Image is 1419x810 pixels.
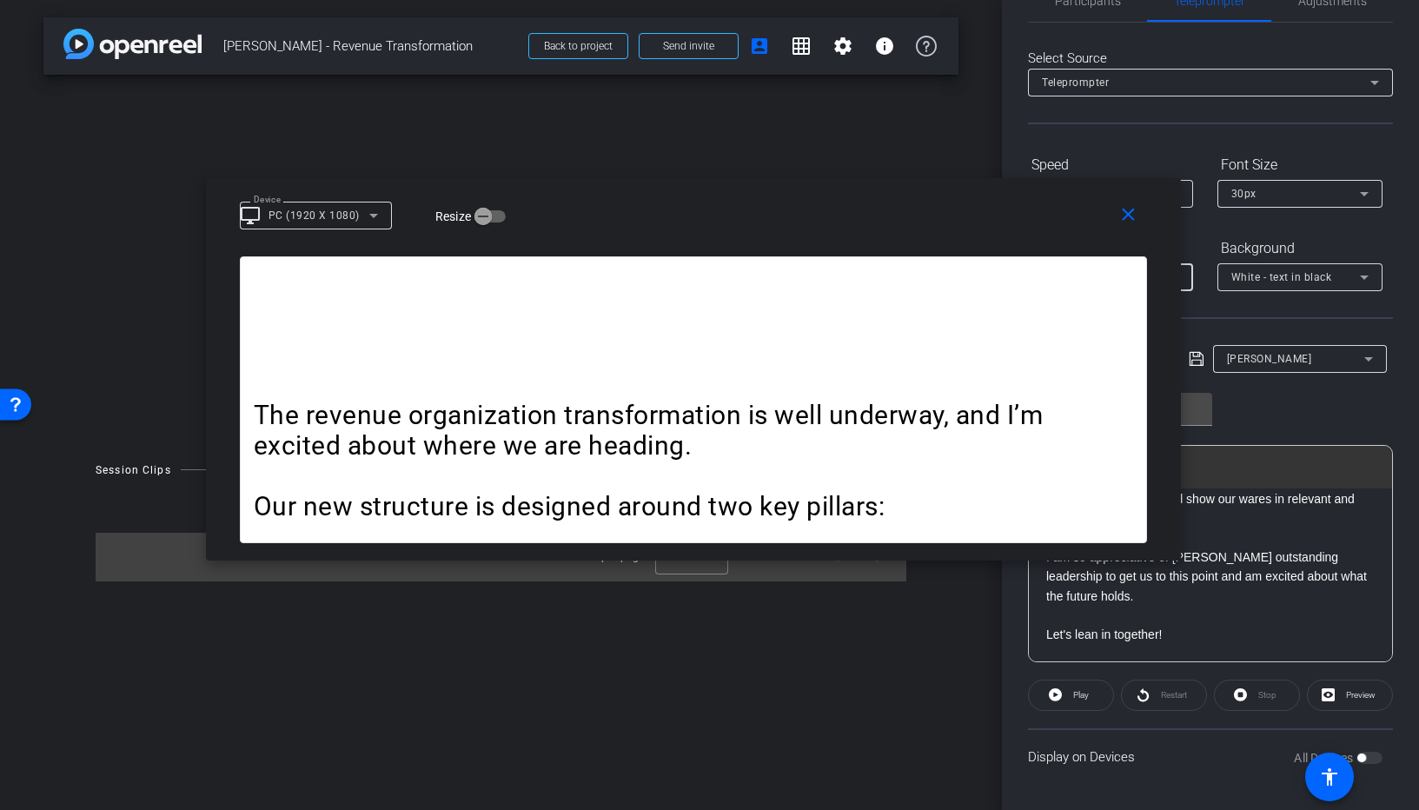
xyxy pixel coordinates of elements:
[1046,469,1375,528] p: To use our own products every day, so we can best articulate our value proposition and show our w...
[1117,204,1139,226] mat-icon: close
[240,205,261,226] mat-icon: desktop_windows
[1217,234,1383,263] div: Background
[1042,76,1109,89] span: Teleprompter
[544,40,613,52] span: Back to project
[1231,271,1332,283] span: White - text in black
[254,491,1133,521] p: Our new structure is designed around two key pillars:
[1227,353,1312,365] span: [PERSON_NAME]
[1319,767,1340,787] mat-icon: accessibility
[254,400,1133,461] p: The revenue organization transformation is well underway, and I’m excited about where we are head...
[1294,749,1356,767] label: All Devices
[1028,728,1393,785] div: Display on Devices
[663,39,714,53] span: Send invite
[1028,150,1193,180] div: Speed
[435,208,475,225] label: Resize
[254,195,281,204] mat-label: Device
[1046,548,1375,606] p: I am so appreciative of [PERSON_NAME] outstanding leadership to get us to this point and am excit...
[1346,690,1376,700] span: Preview
[832,36,853,56] mat-icon: settings
[1217,150,1383,180] div: Font Size
[749,36,770,56] mat-icon: account_box
[96,461,171,479] div: Session Clips
[1046,625,1375,644] p: Let's lean in together!
[874,36,895,56] mat-icon: info
[269,209,360,222] mat-select-trigger: PC (1920 X 1080)
[1231,188,1257,200] span: 30px
[43,75,958,442] div: Waiting for subjects to join...
[791,36,812,56] mat-icon: grid_on
[1028,49,1393,69] div: Select Source
[63,29,202,59] img: app-logo
[223,29,518,63] span: [PERSON_NAME] - Revenue Transformation
[1073,690,1089,700] span: Play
